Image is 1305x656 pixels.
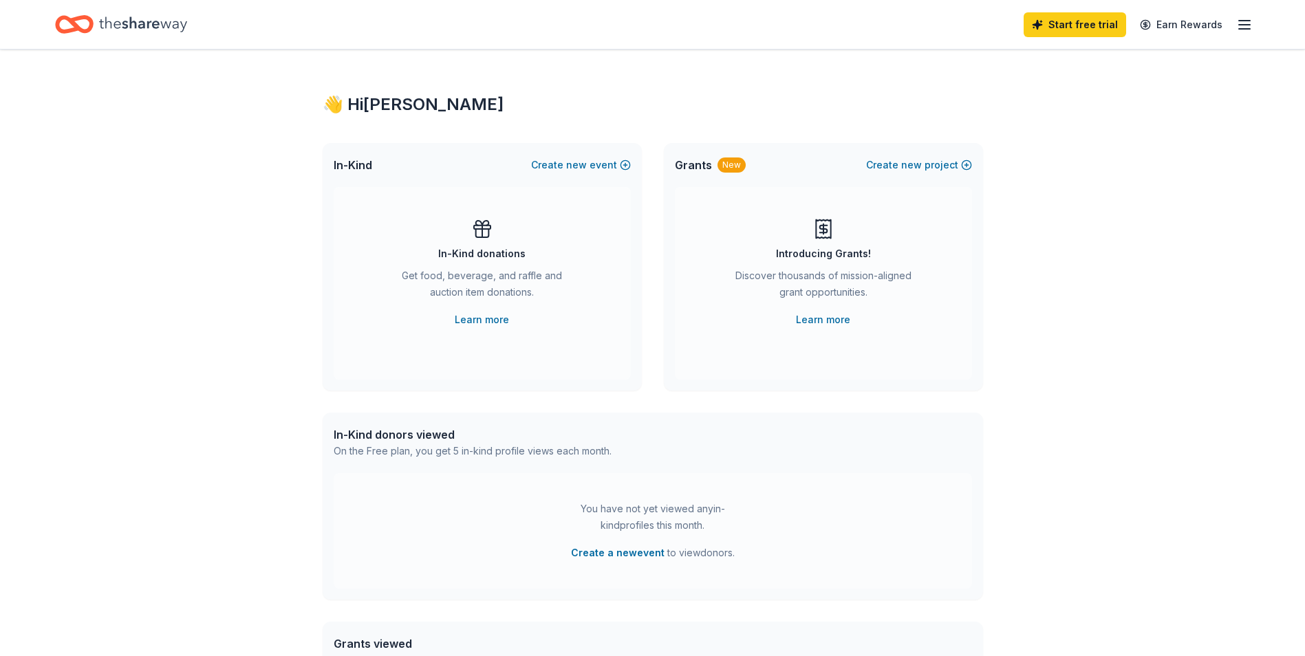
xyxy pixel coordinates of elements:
a: Home [55,8,187,41]
button: Createnewproject [866,157,972,173]
div: On the Free plan, you get 5 in-kind profile views each month. [334,443,612,459]
span: In-Kind [334,157,372,173]
a: Learn more [796,311,850,328]
div: In-Kind donors viewed [334,426,612,443]
a: Earn Rewards [1132,12,1231,37]
div: You have not yet viewed any in-kind profiles this month. [567,501,739,534]
div: Discover thousands of mission-aligned grant opportunities. [730,267,917,306]
span: to view donors . [571,545,735,561]
span: new [566,157,587,173]
a: Learn more [455,311,509,328]
span: Grants [675,157,712,173]
div: Get food, beverage, and raffle and auction item donations. [389,267,576,306]
div: Introducing Grants! [776,245,871,262]
span: new [901,157,922,173]
div: Grants viewed [334,635,604,652]
div: New [718,157,746,173]
button: Createnewevent [531,157,631,173]
a: Start free trial [1024,12,1126,37]
div: In-Kind donations [438,245,526,262]
button: Create a newevent [571,545,665,561]
div: 👋 Hi [PERSON_NAME] [323,94,983,116]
